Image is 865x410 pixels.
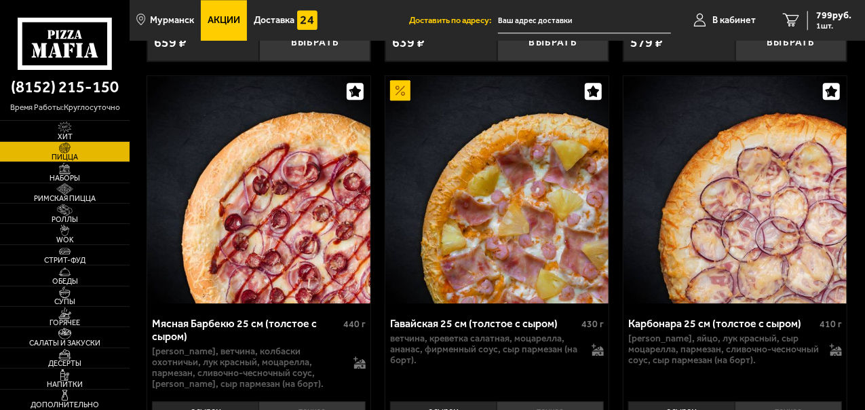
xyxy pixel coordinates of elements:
[259,25,371,61] button: Выбрать
[581,318,604,330] span: 430 г
[820,318,842,330] span: 410 г
[390,317,578,330] div: Гавайская 25 см (толстое с сыром)
[392,36,425,50] span: 639 ₽
[630,36,663,50] span: 579 ₽
[497,25,609,61] button: Выбрать
[390,333,583,366] p: ветчина, креветка салатная, моцарелла, ананас, фирменный соус, сыр пармезан (на борт).
[816,22,851,30] span: 1 шт.
[254,16,294,25] span: Доставка
[151,16,195,25] span: Мурманск
[735,25,847,61] button: Выбрать
[297,10,318,31] img: 15daf4d41897b9f0e9f617042186c801.svg
[628,317,816,330] div: Карбонара 25 см (толстое с сыром)
[712,16,756,25] span: В кабинет
[208,16,240,25] span: Акции
[628,333,821,366] p: [PERSON_NAME], яйцо, лук красный, сыр Моцарелла, пармезан, сливочно-чесночный соус, сыр пармезан ...
[152,317,340,343] div: Мясная Барбекю 25 см (толстое с сыром)
[385,76,609,304] a: АкционныйГавайская 25 см (толстое с сыром)
[385,76,609,304] img: Гавайская 25 см (толстое с сыром)
[152,346,345,390] p: [PERSON_NAME], ветчина, колбаски охотничьи, лук красный, моцарелла, пармезан, сливочно-чесночный ...
[816,11,851,20] span: 799 руб.
[154,36,187,50] span: 659 ₽
[409,16,498,25] span: Доставить по адресу:
[498,8,671,33] input: Ваш адрес доставки
[343,318,366,330] span: 440 г
[498,8,671,33] span: Мурманск, улица Свердлова, 74, подъезд 2
[623,76,847,304] img: Карбонара 25 см (толстое с сыром)
[147,76,370,304] img: Мясная Барбекю 25 см (толстое с сыром)
[390,80,410,100] img: Акционный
